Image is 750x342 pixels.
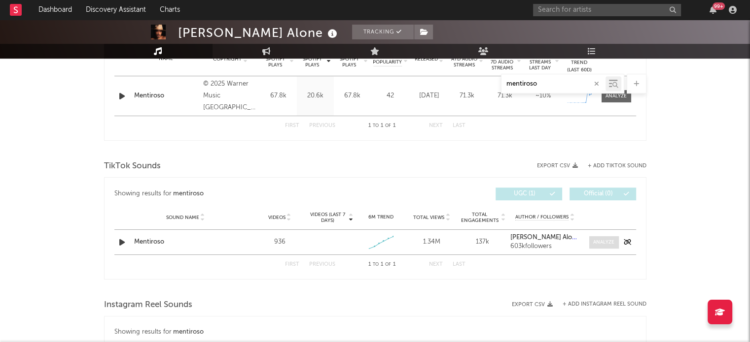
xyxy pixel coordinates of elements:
[515,214,569,220] span: Author / Followers
[537,163,578,169] button: Export CSV
[309,123,335,128] button: Previous
[576,191,621,197] span: Official ( 0 )
[501,80,606,88] input: Search by song name or URL
[178,25,340,41] div: [PERSON_NAME] Alone
[285,123,299,128] button: First
[510,234,579,241] a: [PERSON_NAME] Alone
[134,237,237,247] a: Mentiroso
[385,124,391,128] span: of
[358,214,404,221] div: 6M Trend
[713,2,725,10] div: 99 +
[309,262,335,267] button: Previous
[114,326,636,338] div: Showing results for
[213,56,242,62] span: Copyright
[429,123,443,128] button: Next
[527,47,554,71] span: Estimated % Playlist Streams Last Day
[496,187,562,200] button: UGC(1)
[413,215,444,220] span: Total Views
[257,237,303,247] div: 936
[336,50,362,68] span: ATD Spotify Plays
[578,163,646,169] button: + Add TikTok Sound
[563,302,646,307] button: + Add Instagram Reel Sound
[510,243,579,250] div: 603k followers
[460,212,500,223] span: Total Engagements
[502,191,547,197] span: UGC ( 1 )
[460,237,505,247] div: 137k
[104,160,161,172] span: TikTok Sounds
[373,51,402,66] span: Spotify Popularity
[262,50,288,68] span: 7 Day Spotify Plays
[203,78,257,114] div: © 2025 Warner Music [GEOGRAPHIC_DATA], S.L.
[173,188,204,200] div: mentiroso
[355,259,409,271] div: 1 1 1
[512,302,553,308] button: Export CSV
[134,91,199,101] a: Mentiroso
[451,91,484,101] div: 71.3k
[262,91,294,101] div: 67.8k
[409,237,455,247] div: 1.34M
[413,91,446,101] div: [DATE]
[268,215,286,220] span: Videos
[588,163,646,169] button: + Add TikTok Sound
[373,91,408,101] div: 42
[489,91,522,101] div: 71.3k
[710,6,716,14] button: 99+
[453,123,465,128] button: Last
[385,262,391,267] span: of
[307,212,347,223] span: Videos (last 7 days)
[336,91,368,101] div: 67.8k
[415,56,438,62] span: Released
[565,44,594,74] div: Global Streaming Trend (Last 60D)
[299,50,325,68] span: Last Day Spotify Plays
[134,55,199,62] div: Name
[527,91,560,101] div: ~ 10 %
[104,299,192,311] span: Instagram Reel Sounds
[299,91,331,101] div: 20.6k
[489,47,516,71] span: Global Rolling 7D Audio Streams
[553,302,646,307] div: + Add Instagram Reel Sound
[429,262,443,267] button: Next
[166,215,199,220] span: Sound Name
[352,25,414,39] button: Tracking
[173,326,204,338] div: mentiroso
[114,187,375,200] div: Showing results for
[451,50,478,68] span: Global ATD Audio Streams
[533,4,681,16] input: Search for artists
[373,124,379,128] span: to
[453,262,465,267] button: Last
[570,187,636,200] button: Official(0)
[285,262,299,267] button: First
[355,120,409,132] div: 1 1 1
[373,262,379,267] span: to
